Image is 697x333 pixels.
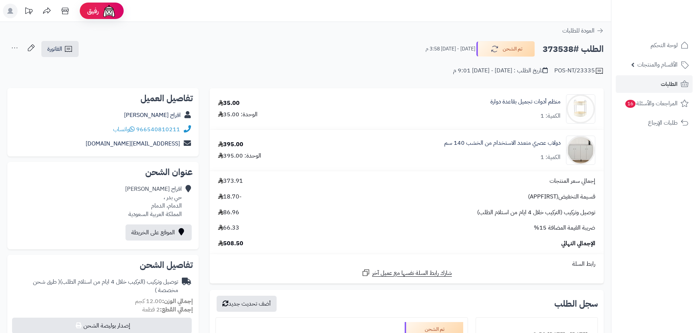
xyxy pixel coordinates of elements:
a: 966540810211 [136,125,180,134]
div: 35.00 [218,99,240,107]
span: الفاتورة [47,45,62,53]
span: طلبات الإرجاع [648,118,678,128]
strong: إجمالي القطع: [160,305,193,314]
h2: عنوان الشحن [13,168,193,177]
h3: سجل الطلب [554,299,598,308]
a: الفاتورة [41,41,79,57]
a: دولاب عصري متعدد الاستخدام من الخشب 140 سم [444,139,561,147]
button: أضف تحديث جديد [217,296,277,312]
span: شارك رابط السلة نفسها مع عميل آخر [372,269,452,277]
a: الطلبات [616,75,693,93]
span: 373.91 [218,177,243,185]
a: شارك رابط السلة نفسها مع عميل آخر [361,268,452,277]
a: منظم أدوات تجميل بقاعدة دوارة [490,98,561,106]
span: 508.50 [218,239,243,248]
div: POS-NT/23335 [554,67,604,75]
a: واتساب [113,125,135,134]
span: 66.33 [218,224,239,232]
span: العودة للطلبات [562,26,595,35]
div: الوحدة: 395.00 [218,152,261,160]
span: ( طرق شحن مخصصة ) [33,277,178,295]
a: لوحة التحكم [616,37,693,54]
img: logo-2.png [647,20,690,35]
div: رابط السلة [213,260,601,268]
span: توصيل وتركيب (التركيب خلال 4 ايام من استلام الطلب) [477,208,595,217]
span: لوحة التحكم [651,40,678,50]
div: توصيل وتركيب (التركيب خلال 4 ايام من استلام الطلب) [13,278,178,295]
a: الموقع على الخريطة [125,224,192,241]
div: 395.00 [218,140,243,149]
h2: تفاصيل العميل [13,94,193,103]
span: الطلبات [661,79,678,89]
button: تم الشحن [476,41,535,57]
strong: إجمالي الوزن: [162,297,193,306]
a: المراجعات والأسئلة16 [616,95,693,112]
div: افراح [PERSON_NAME] حي بدر ، الدمام، الدمام المملكة العربية السعودية [125,185,182,218]
h2: تفاصيل الشحن [13,261,193,269]
span: 86.96 [218,208,239,217]
a: طلبات الإرجاع [616,114,693,132]
a: تحديثات المنصة [19,4,38,20]
a: العودة للطلبات [562,26,604,35]
img: ai-face.png [102,4,116,18]
span: -18.70 [218,193,241,201]
img: 1729525667-110316010062-90x90.jpg [566,94,595,124]
a: [EMAIL_ADDRESS][DOMAIN_NAME] [86,139,180,148]
span: رفيق [87,7,99,15]
a: افراح [PERSON_NAME] [124,111,181,120]
span: قسيمة التخفيض(APPFIRST) [528,193,595,201]
div: الوحدة: 35.00 [218,110,258,119]
small: [DATE] - [DATE] 3:58 م [426,45,475,53]
span: إجمالي سعر المنتجات [550,177,595,185]
div: الكمية: 1 [540,153,561,162]
span: 16 [625,100,636,108]
h2: الطلب #373538 [543,42,604,57]
span: المراجعات والأسئلة [625,98,678,109]
small: 2 قطعة [142,305,193,314]
span: الإجمالي النهائي [561,239,595,248]
small: 12.00 كجم [135,297,193,306]
div: تاريخ الطلب : [DATE] - [DATE] 9:01 م [453,67,548,75]
img: 1753947748-1-90x90.jpg [566,136,595,165]
span: الأقسام والمنتجات [637,60,678,70]
span: ضريبة القيمة المضافة 15% [534,224,595,232]
div: الكمية: 1 [540,112,561,120]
